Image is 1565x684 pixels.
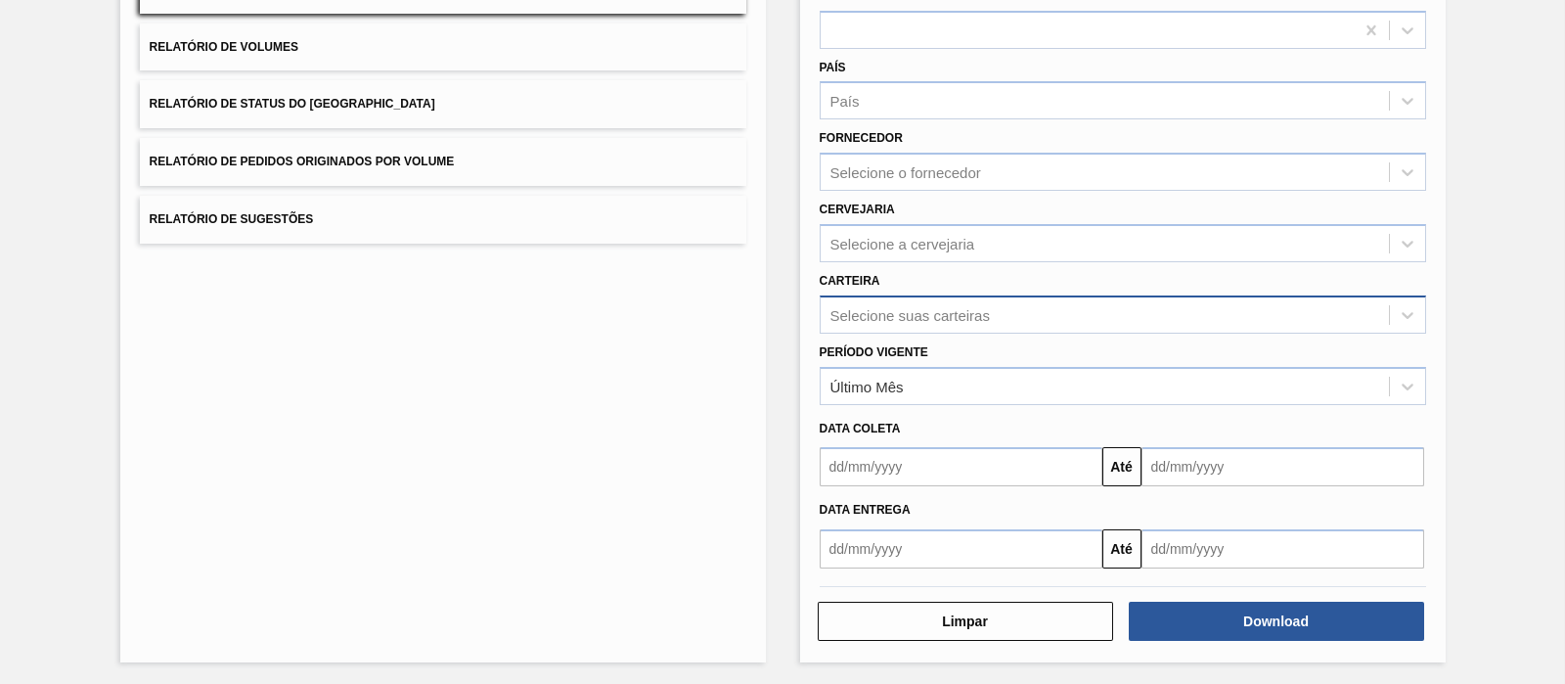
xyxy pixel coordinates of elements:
span: Relatório de Sugestões [150,212,314,226]
span: Relatório de Status do [GEOGRAPHIC_DATA] [150,97,435,111]
label: Carteira [820,274,880,288]
div: Último Mês [830,378,904,394]
button: Relatório de Sugestões [140,196,746,244]
button: Limpar [818,602,1113,641]
input: dd/mm/yyyy [1141,529,1424,569]
label: Período Vigente [820,345,928,359]
span: Data coleta [820,422,901,435]
div: Selecione a cervejaria [830,235,975,251]
label: Fornecedor [820,131,903,145]
button: Até [1102,529,1141,569]
div: Selecione o fornecedor [830,164,981,181]
button: Relatório de Pedidos Originados por Volume [140,138,746,186]
button: Download [1129,602,1424,641]
input: dd/mm/yyyy [1141,447,1424,486]
span: Relatório de Pedidos Originados por Volume [150,155,455,168]
span: Data entrega [820,503,911,517]
label: Cervejaria [820,203,895,216]
input: dd/mm/yyyy [820,529,1102,569]
label: País [820,61,846,74]
div: Selecione suas carteiras [830,306,990,323]
button: Relatório de Volumes [140,23,746,71]
div: País [830,93,860,110]
button: Relatório de Status do [GEOGRAPHIC_DATA] [140,80,746,128]
input: dd/mm/yyyy [820,447,1102,486]
span: Relatório de Volumes [150,40,298,54]
button: Até [1102,447,1141,486]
